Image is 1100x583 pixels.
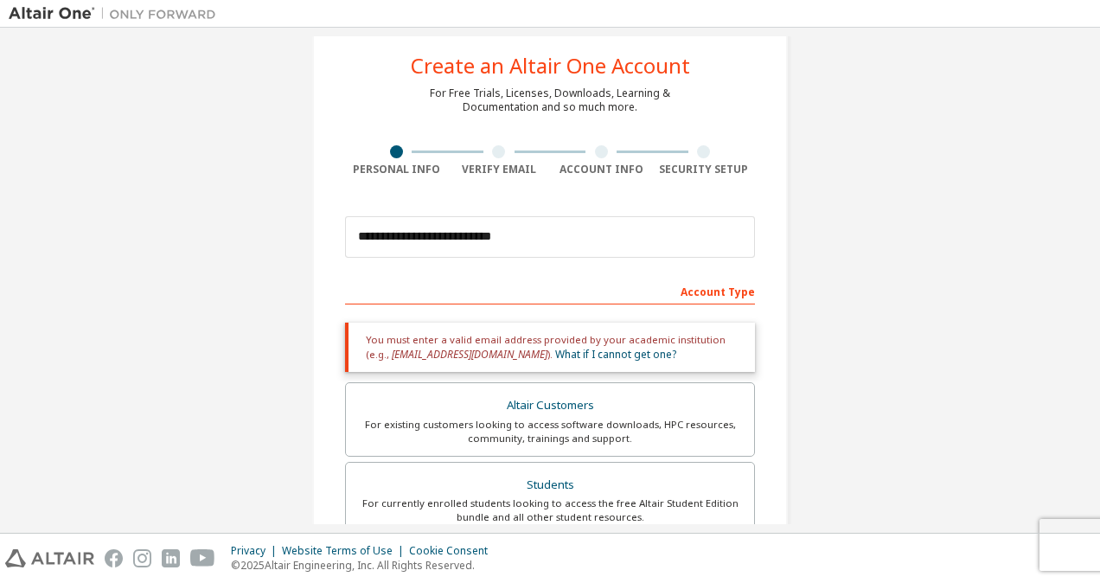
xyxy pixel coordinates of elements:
[555,347,676,362] a: What if I cannot get one?
[9,5,225,22] img: Altair One
[448,163,551,176] div: Verify Email
[231,544,282,558] div: Privacy
[133,549,151,567] img: instagram.svg
[392,347,547,362] span: [EMAIL_ADDRESS][DOMAIN_NAME]
[356,418,744,445] div: For existing customers looking to access software downloads, HPC resources, community, trainings ...
[190,549,215,567] img: youtube.svg
[345,323,755,372] div: You must enter a valid email address provided by your academic institution (e.g., ).
[345,277,755,304] div: Account Type
[411,55,690,76] div: Create an Altair One Account
[282,544,409,558] div: Website Terms of Use
[105,549,123,567] img: facebook.svg
[356,394,744,418] div: Altair Customers
[430,86,670,114] div: For Free Trials, Licenses, Downloads, Learning & Documentation and so much more.
[5,549,94,567] img: altair_logo.svg
[653,163,756,176] div: Security Setup
[409,544,498,558] div: Cookie Consent
[162,549,180,567] img: linkedin.svg
[231,558,498,573] p: © 2025 Altair Engineering, Inc. All Rights Reserved.
[345,163,448,176] div: Personal Info
[356,497,744,524] div: For currently enrolled students looking to access the free Altair Student Edition bundle and all ...
[550,163,653,176] div: Account Info
[356,473,744,497] div: Students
